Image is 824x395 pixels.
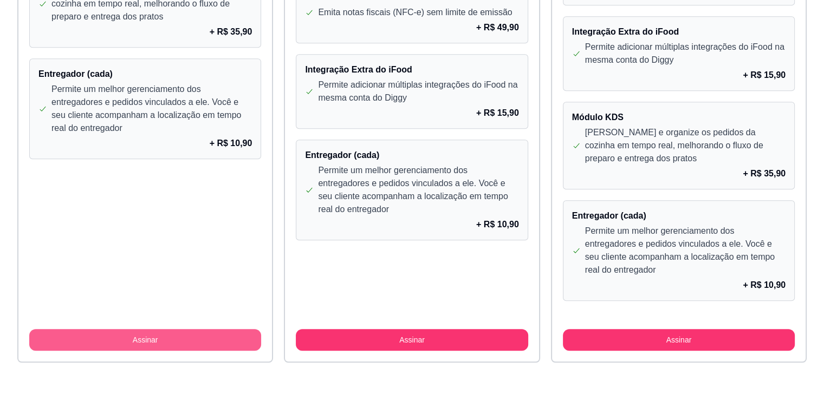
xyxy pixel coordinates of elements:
[563,329,795,351] button: Assinar
[743,279,786,292] p: + R$ 10,90
[296,329,528,351] button: Assinar
[585,225,786,276] p: Permite um melhor gerenciamento dos entregadores e pedidos vinculados a ele. Você e seu cliente a...
[476,21,519,34] p: + R$ 49,90
[318,6,512,19] p: Emita notas fiscais (NFC-e) sem limite de emissão
[210,137,252,150] p: + R$ 10,90
[305,63,518,76] h4: Integração Extra do iFood
[572,25,786,38] h4: Integração Extra do iFood
[29,329,261,351] button: Assinar
[476,107,519,120] p: + R$ 15,90
[318,78,518,104] p: Permite adicionar múltiplas integrações do iFood na mesma conta do Diggy
[38,68,252,81] h4: Entregador (cada)
[743,69,786,82] p: + R$ 15,90
[743,167,786,180] p: + R$ 35,90
[585,41,786,67] p: Permite adicionar múltiplas integrações do iFood na mesma conta do Diggy
[210,25,252,38] p: + R$ 35,90
[476,218,519,231] p: + R$ 10,90
[572,209,786,222] h4: Entregador (cada)
[572,111,786,124] h4: Módulo KDS
[585,126,786,165] p: [PERSON_NAME] e organize os pedidos da cozinha em tempo real, melhorando o fluxo de preparo e ent...
[305,149,518,162] h4: Entregador (cada)
[318,164,518,216] p: Permite um melhor gerenciamento dos entregadores e pedidos vinculados a ele. Você e seu cliente a...
[51,83,252,135] p: Permite um melhor gerenciamento dos entregadores e pedidos vinculados a ele. Você e seu cliente a...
